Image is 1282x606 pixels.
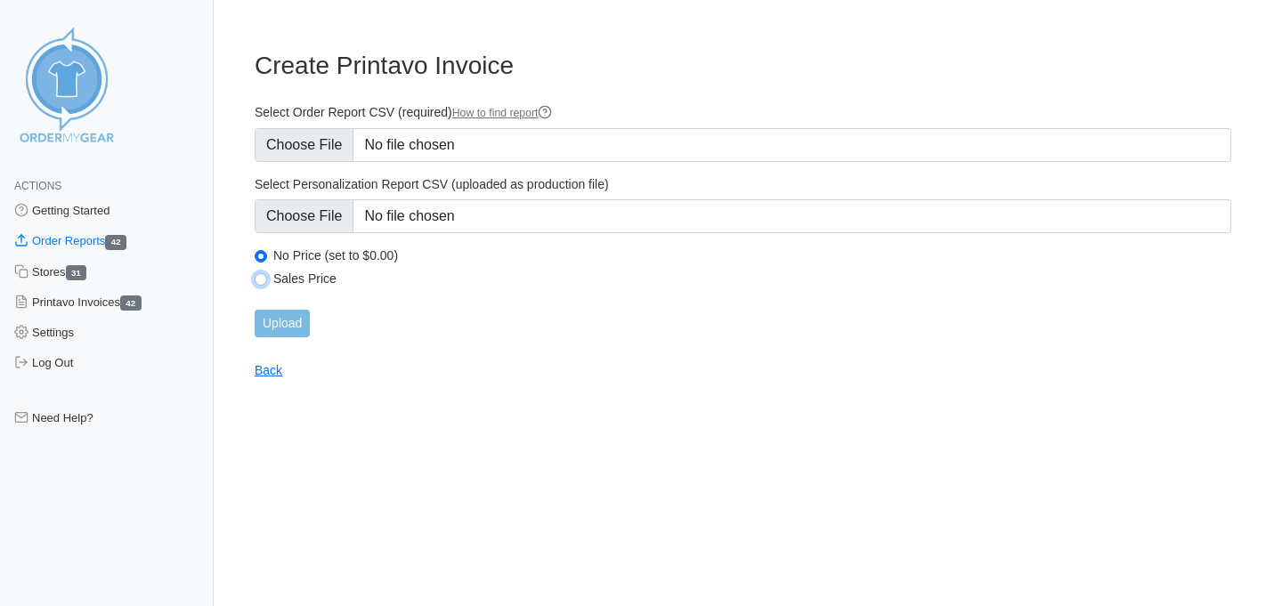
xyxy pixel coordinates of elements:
[255,104,1231,121] label: Select Order Report CSV (required)
[255,310,310,337] input: Upload
[452,107,553,119] a: How to find report
[255,363,282,377] a: Back
[255,51,1231,81] h3: Create Printavo Invoice
[66,265,87,280] span: 31
[273,247,1231,263] label: No Price (set to $0.00)
[14,180,61,192] span: Actions
[120,295,142,311] span: 42
[105,235,126,250] span: 42
[255,176,1231,192] label: Select Personalization Report CSV (uploaded as production file)
[273,271,1231,287] label: Sales Price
